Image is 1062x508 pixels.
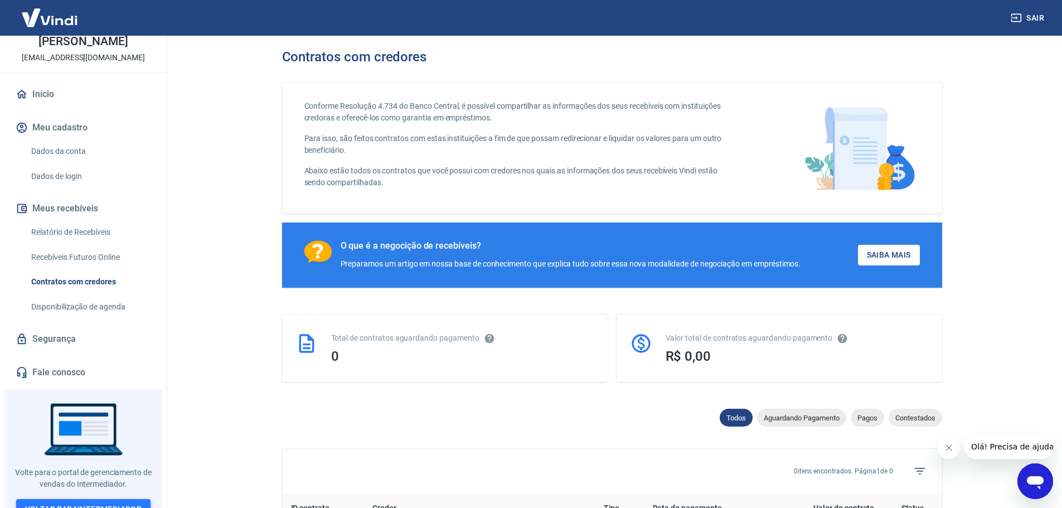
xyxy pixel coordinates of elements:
div: Aguardando Pagamento [757,409,846,427]
h3: Contratos com credores [282,49,427,65]
svg: O valor comprometido não se refere a pagamentos pendentes na Vindi e sim como garantia a outras i... [837,333,848,344]
iframe: Mensagem da empresa [964,434,1053,459]
a: Saiba Mais [858,245,920,265]
div: Total de contratos aguardando pagamento [331,332,594,344]
button: Meus recebíveis [13,196,153,221]
iframe: Fechar mensagem [938,437,960,459]
iframe: Botão para abrir a janela de mensagens [1017,463,1053,499]
div: 0 [331,349,594,364]
p: Abaixo estão todos os contratos que você possui com credores nos quais as informações dos seus re... [304,165,735,188]
p: [PERSON_NAME] [PERSON_NAME] [9,24,158,47]
p: [EMAIL_ADDRESS][DOMAIN_NAME] [22,52,145,64]
button: Meu cadastro [13,115,153,140]
svg: Esses contratos não se referem à Vindi, mas sim a outras instituições. [484,333,495,344]
a: Dados de login [27,165,153,188]
p: 0 itens encontrados. Página 1 de 0 [794,466,893,476]
a: Contratos com credores [27,270,153,293]
div: Valor total de contratos aguardando pagamento [666,332,929,344]
a: Fale conosco [13,360,153,385]
span: Filtros [906,458,933,485]
span: Contestados [889,414,942,422]
span: R$ 0,00 [666,349,711,364]
span: Aguardando Pagamento [757,414,846,422]
a: Segurança [13,327,153,351]
button: Sair [1008,8,1049,28]
a: Disponibilização de agenda [27,296,153,318]
span: Olá! Precisa de ajuda? [7,8,94,17]
p: Conforme Resolução 4.734 do Banco Central, é possível compartilhar as informações dos seus recebí... [304,100,735,124]
div: O que é a negocição de recebíveis? [341,240,801,251]
span: Todos [720,414,753,422]
a: Dados da conta [27,140,153,163]
a: Relatório de Recebíveis [27,221,153,244]
p: Para isso, são feitos contratos com estas instituições a fim de que possam redirecionar e liquida... [304,133,735,156]
div: Todos [720,409,753,427]
a: Início [13,82,153,107]
div: Pagos [851,409,884,427]
img: main-image.9f1869c469d712ad33ce.png [799,100,920,196]
a: Recebíveis Futuros Online [27,246,153,269]
div: Preparamos um artigo em nossa base de conhecimento que explica tudo sobre essa nova modalidade de... [341,258,801,270]
img: Vindi [13,1,86,35]
span: Pagos [851,414,884,422]
img: Ícone com um ponto de interrogação. [304,240,332,263]
div: Contestados [889,409,942,427]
